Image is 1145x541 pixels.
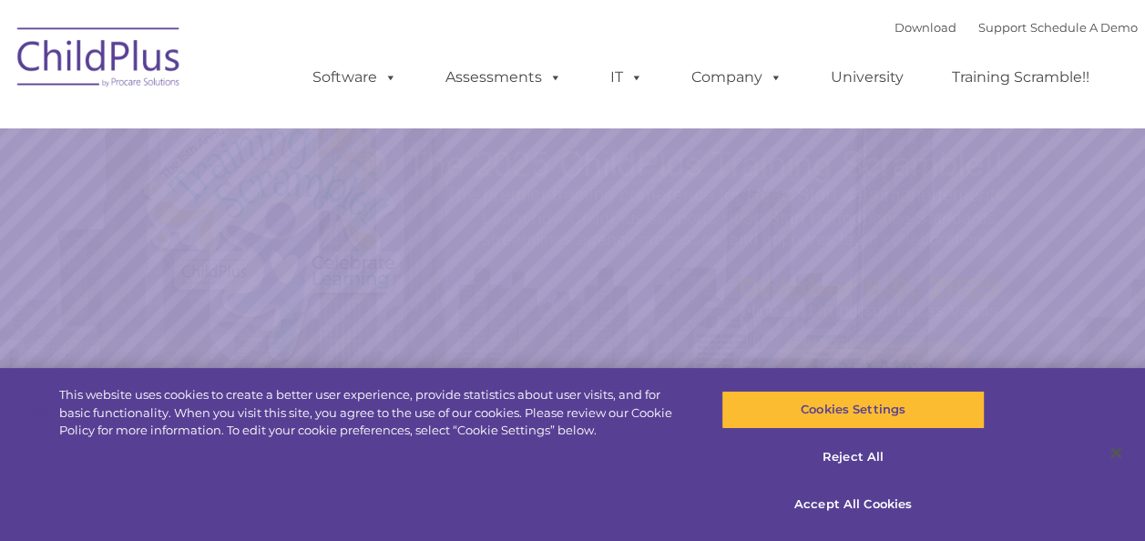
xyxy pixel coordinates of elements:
[721,438,985,476] button: Reject All
[895,20,1138,35] font: |
[721,485,985,523] button: Accept All Cookies
[592,59,661,96] a: IT
[778,342,966,393] a: Learn More
[813,59,922,96] a: University
[1096,433,1136,473] button: Close
[673,59,801,96] a: Company
[59,386,687,440] div: This website uses cookies to create a better user experience, provide statistics about user visit...
[8,15,190,106] img: ChildPlus by Procare Solutions
[934,59,1108,96] a: Training Scramble!!
[294,59,415,96] a: Software
[978,20,1027,35] a: Support
[721,391,985,429] button: Cookies Settings
[427,59,580,96] a: Assessments
[895,20,956,35] a: Download
[1030,20,1138,35] a: Schedule A Demo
